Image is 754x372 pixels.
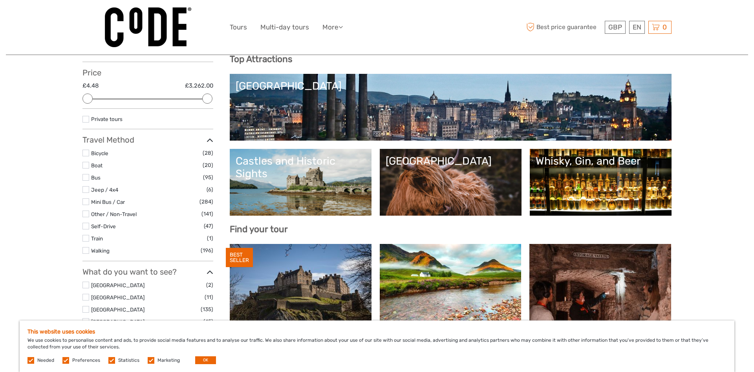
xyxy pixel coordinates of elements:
[20,321,734,372] div: We use cookies to personalise content and ads, to provide social media features and to analyse ou...
[230,22,247,33] a: Tours
[536,155,666,167] div: Whisky, Gin, and Beer
[386,155,516,167] div: [GEOGRAPHIC_DATA]
[91,306,145,313] a: [GEOGRAPHIC_DATA]
[37,357,54,364] label: Needed
[82,82,99,90] label: £4.48
[386,155,516,210] a: [GEOGRAPHIC_DATA]
[199,197,213,206] span: (284)
[11,14,89,20] p: We're away right now. Please check back later!
[91,150,108,156] a: Bicycle
[195,356,216,364] button: OK
[105,7,191,47] img: 992-d66cb919-c786-410f-a8a5-821cd0571317_logo_big.jpg
[207,234,213,243] span: (1)
[524,21,603,34] span: Best price guarantee
[91,199,125,205] a: Mini Bus / Car
[230,54,292,64] b: Top Attractions
[629,21,645,34] div: EN
[82,135,213,145] h3: Travel Method
[204,222,213,231] span: (47)
[201,305,213,314] span: (135)
[82,267,213,277] h3: What do you want to see?
[157,357,180,364] label: Marketing
[72,357,100,364] label: Preferences
[91,162,102,169] a: Boat
[322,22,343,33] a: More
[608,23,622,31] span: GBP
[236,80,666,92] div: [GEOGRAPHIC_DATA]
[203,161,213,170] span: (20)
[91,319,145,325] a: [GEOGRAPHIC_DATA]
[236,155,366,210] a: Castles and Historic Sights
[205,293,213,302] span: (11)
[203,148,213,158] span: (28)
[236,80,666,135] a: [GEOGRAPHIC_DATA]
[661,23,668,31] span: 0
[203,173,213,182] span: (95)
[91,294,145,301] a: [GEOGRAPHIC_DATA]
[91,223,116,229] a: Self-Drive
[236,155,366,180] div: Castles and Historic Sights
[118,357,139,364] label: Statistics
[226,248,253,268] div: BEST SELLER
[91,247,110,254] a: Walking
[185,82,213,90] label: £3,262.00
[27,328,727,335] h5: This website uses cookies
[201,209,213,218] span: (141)
[230,224,288,235] b: Find your tour
[82,68,213,77] h3: Price
[91,187,118,193] a: Jeep / 4x4
[91,211,137,217] a: Other / Non-Travel
[90,12,100,22] button: Open LiveChat chat widget
[260,22,309,33] a: Multi-day tours
[91,174,101,181] a: Bus
[201,246,213,255] span: (196)
[206,280,213,290] span: (2)
[536,155,666,210] a: Whisky, Gin, and Beer
[91,116,123,122] a: Private tours
[203,317,213,326] span: (45)
[91,282,145,288] a: [GEOGRAPHIC_DATA]
[207,185,213,194] span: (6)
[91,235,103,242] a: Train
